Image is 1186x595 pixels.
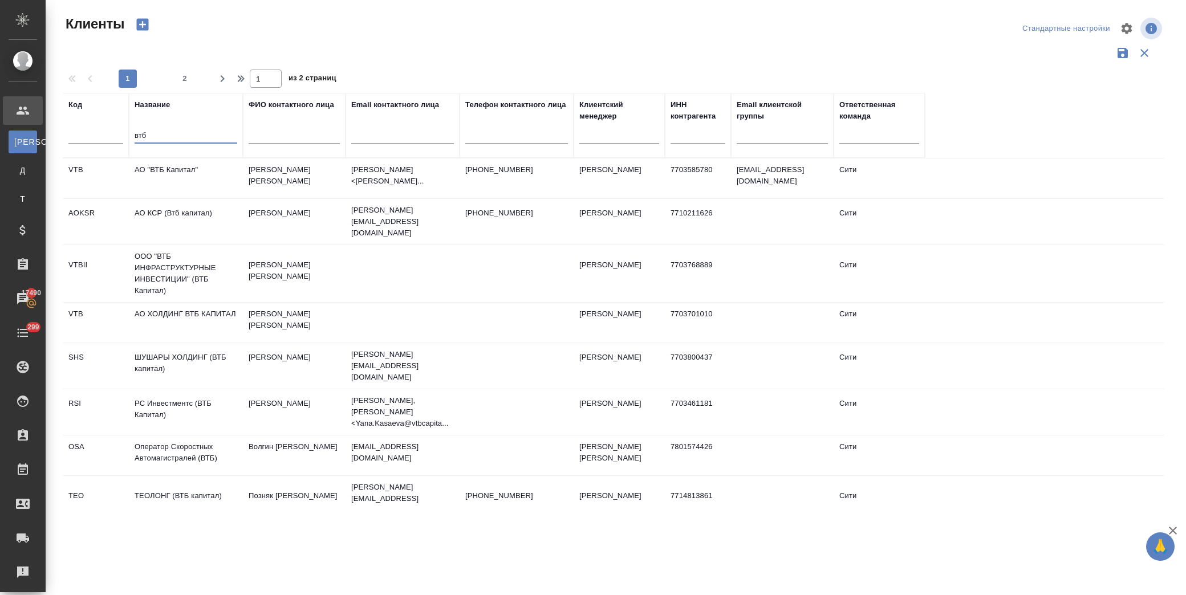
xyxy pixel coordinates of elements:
div: ФИО контактного лица [249,99,334,111]
td: OSA [63,435,129,475]
td: VTB [63,303,129,343]
a: 299 [3,319,43,347]
button: Сохранить фильтры [1112,42,1134,64]
span: Д [14,165,31,176]
td: 7703701010 [665,303,731,343]
td: Сити [834,484,925,524]
td: Волгин [PERSON_NAME] [243,435,346,475]
p: [PERSON_NAME], [PERSON_NAME] <Yana.Kasaeva@vtbcapita... [351,395,454,429]
td: [PERSON_NAME] [574,392,665,432]
td: ШУШАРЫ ХОЛДИНГ (ВТБ капитал) [129,346,243,386]
span: Посмотреть информацию [1140,18,1164,39]
div: Email контактного лица [351,99,439,111]
span: Т [14,193,31,205]
span: Клиенты [63,15,124,33]
div: Клиентский менеджер [579,99,659,122]
p: [PERSON_NAME][EMAIL_ADDRESS][PERSON_NAME][DOMAIN_NAME] [351,482,454,527]
td: 7714813861 [665,484,731,524]
td: [PERSON_NAME] [574,303,665,343]
p: [PHONE_NUMBER] [465,490,568,502]
td: АО "ВТБ Капитал" [129,158,243,198]
td: Сити [834,158,925,198]
a: Т [9,188,37,210]
td: [PERSON_NAME] [PERSON_NAME] [243,158,346,198]
td: [PERSON_NAME] [243,202,346,242]
td: Сити [834,435,925,475]
td: 7703585780 [665,158,731,198]
span: Настроить таблицу [1113,15,1140,42]
td: ООО "ВТБ ИНФРАСТРУКТУРНЫЕ ИНВЕСТИЦИИ" (ВТБ Капитал) [129,245,243,302]
span: [PERSON_NAME] [14,136,31,148]
td: Оператор Скоростных Автомагистралей (ВТБ) [129,435,243,475]
td: [PERSON_NAME] [574,254,665,294]
span: из 2 страниц [289,71,336,88]
td: Сити [834,254,925,294]
button: 2 [176,70,194,88]
p: [PHONE_NUMBER] [465,164,568,176]
td: [PERSON_NAME] [PERSON_NAME] [243,303,346,343]
td: [PERSON_NAME] [574,158,665,198]
td: 7710211626 [665,202,731,242]
td: [EMAIL_ADDRESS][DOMAIN_NAME] [731,158,834,198]
button: Сбросить фильтры [1134,42,1155,64]
td: AOKSR [63,202,129,242]
span: 🙏 [1151,535,1170,559]
a: [PERSON_NAME] [9,131,37,153]
td: Сити [834,346,925,386]
td: [PERSON_NAME] [574,346,665,386]
p: [PERSON_NAME][EMAIL_ADDRESS][DOMAIN_NAME] [351,349,454,383]
td: TEO [63,484,129,524]
td: [PERSON_NAME] [574,484,665,524]
span: 299 [21,321,46,333]
td: SHS [63,346,129,386]
a: 17490 [3,284,43,313]
td: Сити [834,392,925,432]
td: АО КСР (Втб капитал) [129,202,243,242]
td: 7703768889 [665,254,731,294]
td: Сити [834,202,925,242]
div: Код [68,99,82,111]
td: [PERSON_NAME] [PERSON_NAME] [243,254,346,294]
p: [EMAIL_ADDRESS][DOMAIN_NAME] [351,441,454,464]
div: ИНН контрагента [671,99,725,122]
td: VTB [63,158,129,198]
td: РС Инвестментс (ВТБ Капитал) [129,392,243,432]
span: 2 [176,73,194,84]
td: Сити [834,303,925,343]
td: [PERSON_NAME] [243,346,346,386]
td: RSI [63,392,129,432]
td: АО ХОЛДИНГ ВТБ КАПИТАЛ [129,303,243,343]
div: Email клиентской группы [737,99,828,122]
div: Название [135,99,170,111]
td: ТЕОЛОНГ (ВТБ капитал) [129,484,243,524]
div: split button [1020,20,1113,38]
td: [PERSON_NAME] [574,202,665,242]
button: Создать [129,15,156,34]
p: [PHONE_NUMBER] [465,207,568,219]
td: 7703800437 [665,346,731,386]
p: [PERSON_NAME] <[PERSON_NAME]... [351,164,454,187]
td: 7801574426 [665,435,731,475]
div: Телефон контактного лица [465,99,566,111]
td: [PERSON_NAME] [PERSON_NAME] [574,435,665,475]
a: Д [9,159,37,182]
td: [PERSON_NAME] [243,392,346,432]
span: 17490 [15,287,48,299]
p: [PERSON_NAME][EMAIL_ADDRESS][DOMAIN_NAME] [351,205,454,239]
td: VTBII [63,254,129,294]
td: 7703461181 [665,392,731,432]
div: Ответственная команда [839,99,919,122]
td: Позняк [PERSON_NAME] [243,484,346,524]
button: 🙏 [1146,532,1175,561]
